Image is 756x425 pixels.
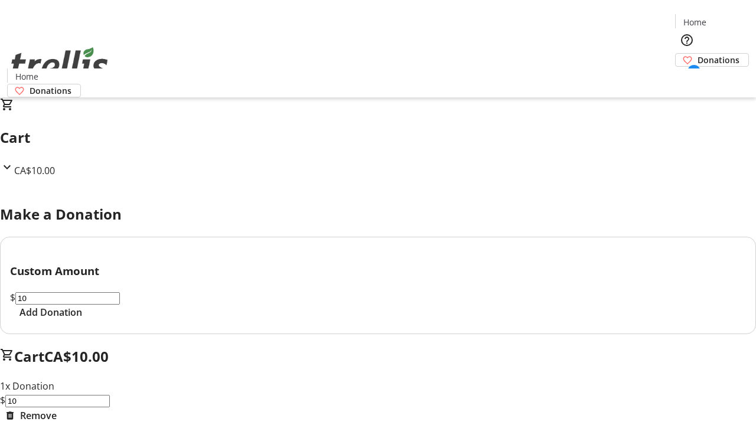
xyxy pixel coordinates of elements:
button: Cart [675,67,699,90]
img: Orient E2E Organization g0L3osMbLW's Logo [7,34,112,93]
input: Donation Amount [15,292,120,305]
span: $ [10,291,15,304]
a: Donations [675,53,749,67]
input: Donation Amount [5,395,110,407]
button: Help [675,28,699,52]
span: Home [683,16,706,28]
span: Home [15,70,38,83]
a: Donations [7,84,81,97]
span: CA$10.00 [44,346,109,366]
span: Donations [30,84,71,97]
button: Add Donation [10,305,92,319]
span: Add Donation [19,305,82,319]
span: Donations [698,54,739,66]
h3: Custom Amount [10,263,746,279]
a: Home [8,70,45,83]
span: Remove [20,408,57,423]
span: CA$10.00 [14,164,55,177]
a: Home [676,16,713,28]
